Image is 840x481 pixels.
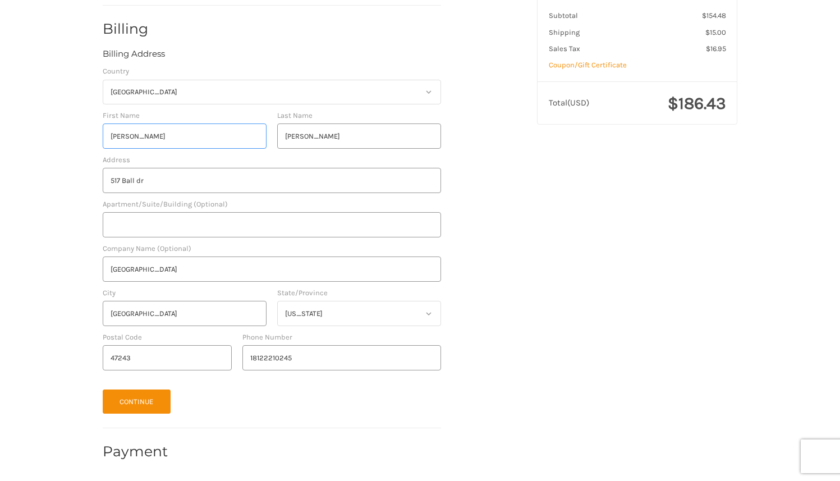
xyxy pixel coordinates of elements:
span: $15.00 [705,28,726,36]
label: Apartment/Suite/Building [103,199,441,210]
label: Company Name [103,243,441,254]
span: $186.43 [668,93,726,113]
h2: Payment [103,443,168,460]
label: Postal Code [103,332,232,343]
label: Address [103,154,441,166]
span: Sales Tax [549,44,580,53]
legend: Billing Address [103,48,165,66]
label: Country [103,66,441,77]
label: City [103,287,267,299]
span: Total (USD) [549,98,589,108]
small: (Optional) [157,244,191,253]
label: First Name [103,110,267,121]
a: Coupon/Gift Certificate [549,61,627,69]
span: $154.48 [702,11,726,20]
button: Continue [103,390,171,414]
span: Shipping [549,28,580,36]
small: (Optional) [194,200,228,208]
span: Subtotal [549,11,578,20]
h2: Billing [103,20,168,38]
label: State/Province [277,287,441,299]
span: $16.95 [706,44,726,53]
label: Last Name [277,110,441,121]
label: Phone Number [242,332,441,343]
